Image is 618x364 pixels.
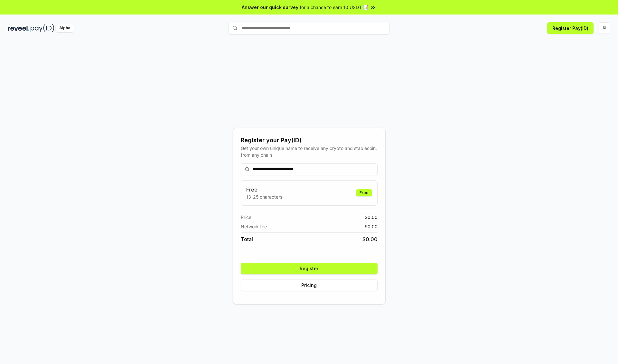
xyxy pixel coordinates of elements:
[31,24,54,32] img: pay_id
[547,22,594,34] button: Register Pay(ID)
[365,223,378,230] span: $ 0.00
[365,214,378,221] span: $ 0.00
[241,263,378,274] button: Register
[241,145,378,158] div: Get your own unique name to receive any crypto and stablecoin, from any chain
[242,4,298,11] span: Answer our quick survey
[56,24,74,32] div: Alpha
[241,223,267,230] span: Network fee
[300,4,369,11] span: for a chance to earn 10 USDT 📝
[246,193,282,200] p: 13-25 characters
[246,186,282,193] h3: Free
[356,189,372,196] div: Free
[241,136,378,145] div: Register your Pay(ID)
[241,235,253,243] span: Total
[241,214,251,221] span: Price
[8,24,29,32] img: reveel_dark
[241,280,378,291] button: Pricing
[362,235,378,243] span: $ 0.00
